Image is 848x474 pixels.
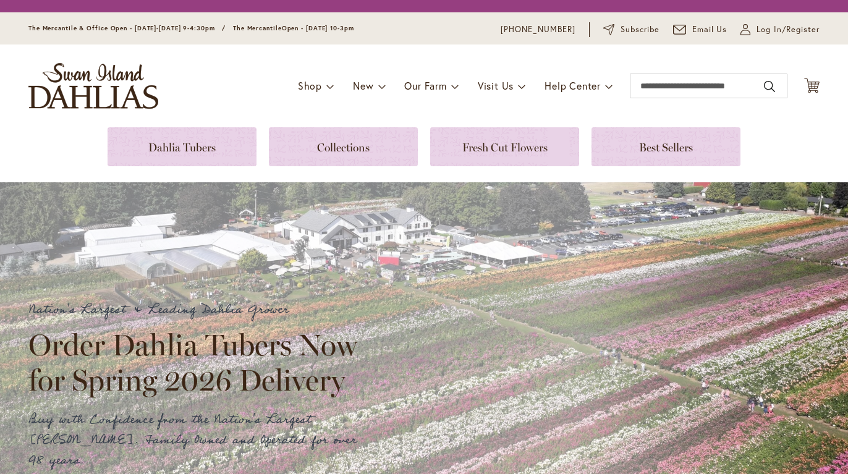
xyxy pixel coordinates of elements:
[740,23,820,36] a: Log In/Register
[404,79,446,92] span: Our Farm
[621,23,659,36] span: Subscribe
[764,77,775,96] button: Search
[501,23,575,36] a: [PHONE_NUMBER]
[603,23,659,36] a: Subscribe
[28,24,282,32] span: The Mercantile & Office Open - [DATE]-[DATE] 9-4:30pm / The Mercantile
[282,24,354,32] span: Open - [DATE] 10-3pm
[545,79,601,92] span: Help Center
[478,79,514,92] span: Visit Us
[353,79,373,92] span: New
[298,79,322,92] span: Shop
[757,23,820,36] span: Log In/Register
[692,23,727,36] span: Email Us
[28,300,368,320] p: Nation's Largest & Leading Dahlia Grower
[673,23,727,36] a: Email Us
[28,63,158,109] a: store logo
[28,410,368,471] p: Buy with Confidence from the Nation's Largest [PERSON_NAME]. Family Owned and Operated for over 9...
[28,328,368,397] h2: Order Dahlia Tubers Now for Spring 2026 Delivery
